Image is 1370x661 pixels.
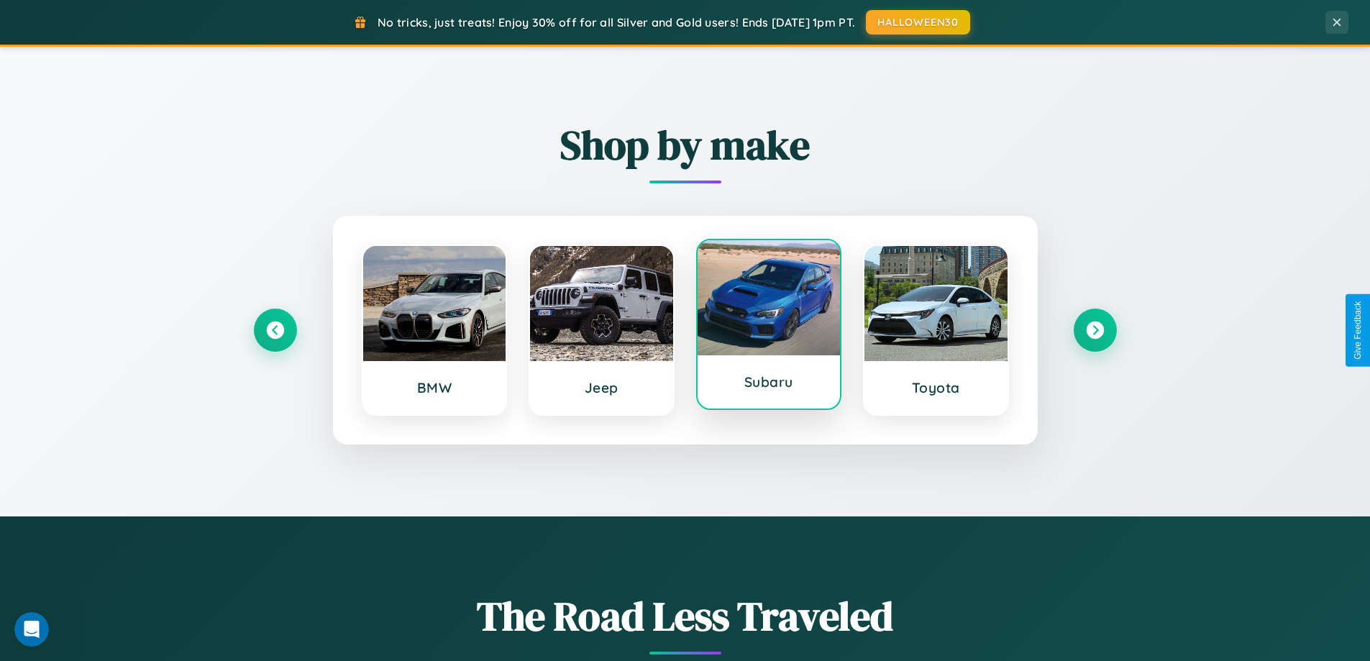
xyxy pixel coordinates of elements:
[378,15,855,29] span: No tricks, just treats! Enjoy 30% off for all Silver and Gold users! Ends [DATE] 1pm PT.
[14,612,49,647] iframe: Intercom live chat
[254,588,1117,644] h1: The Road Less Traveled
[879,379,993,396] h3: Toyota
[712,373,826,391] h3: Subaru
[378,379,492,396] h3: BMW
[254,117,1117,173] h2: Shop by make
[544,379,659,396] h3: Jeep
[866,10,970,35] button: HALLOWEEN30
[1353,301,1363,360] div: Give Feedback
